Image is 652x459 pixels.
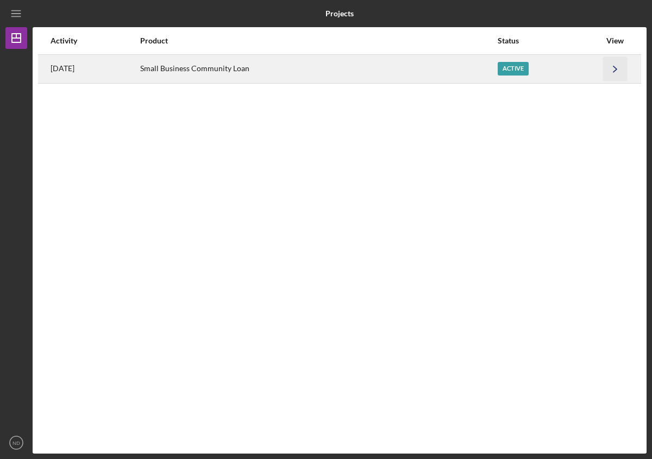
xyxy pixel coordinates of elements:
time: 2025-08-05 19:43 [51,64,74,73]
div: Product [140,36,497,45]
text: ND [12,440,20,446]
div: Activity [51,36,139,45]
div: View [601,36,629,45]
button: ND [5,432,27,454]
div: Status [498,36,600,45]
div: Active [498,62,529,76]
div: Small Business Community Loan [140,55,497,83]
b: Projects [325,9,354,18]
